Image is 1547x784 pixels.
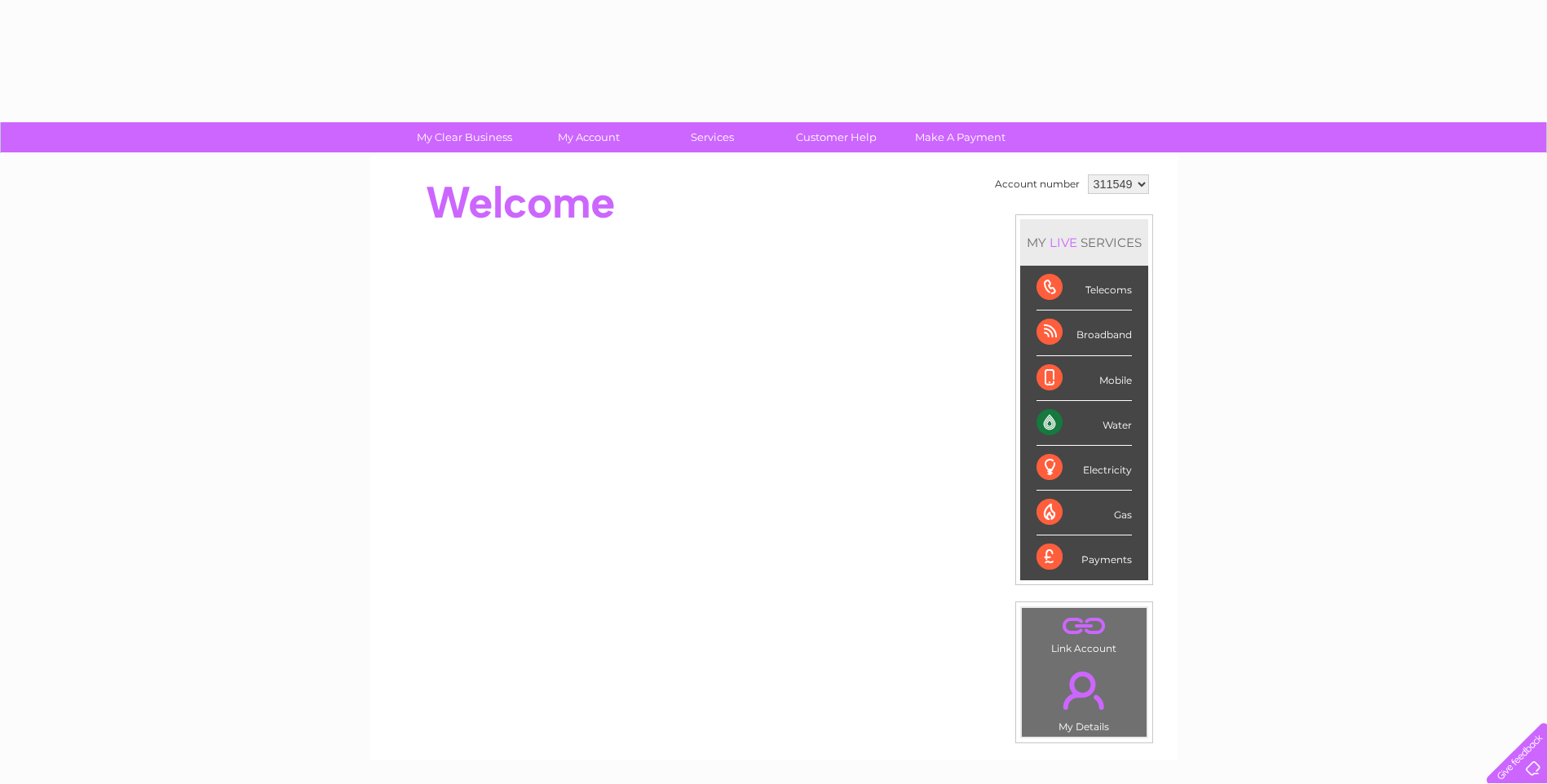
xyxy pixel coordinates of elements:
a: . [1026,612,1143,641]
div: Broadband [1036,311,1132,355]
a: Customer Help [769,122,904,152]
div: Gas [1036,491,1132,535]
a: My Clear Business [397,122,532,152]
div: Payments [1036,535,1132,579]
div: Electricity [1036,446,1132,491]
div: Water [1036,401,1132,446]
a: My Account [521,122,656,152]
div: Telecoms [1036,266,1132,311]
div: LIVE [1046,235,1081,250]
a: Make A Payment [893,122,1028,152]
td: Link Account [1021,607,1147,658]
a: . [1026,662,1143,719]
td: Account number [991,170,1084,198]
td: My Details [1021,658,1147,738]
div: MY SERVICES [1020,219,1148,266]
a: Services [645,122,780,152]
div: Mobile [1036,356,1132,401]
